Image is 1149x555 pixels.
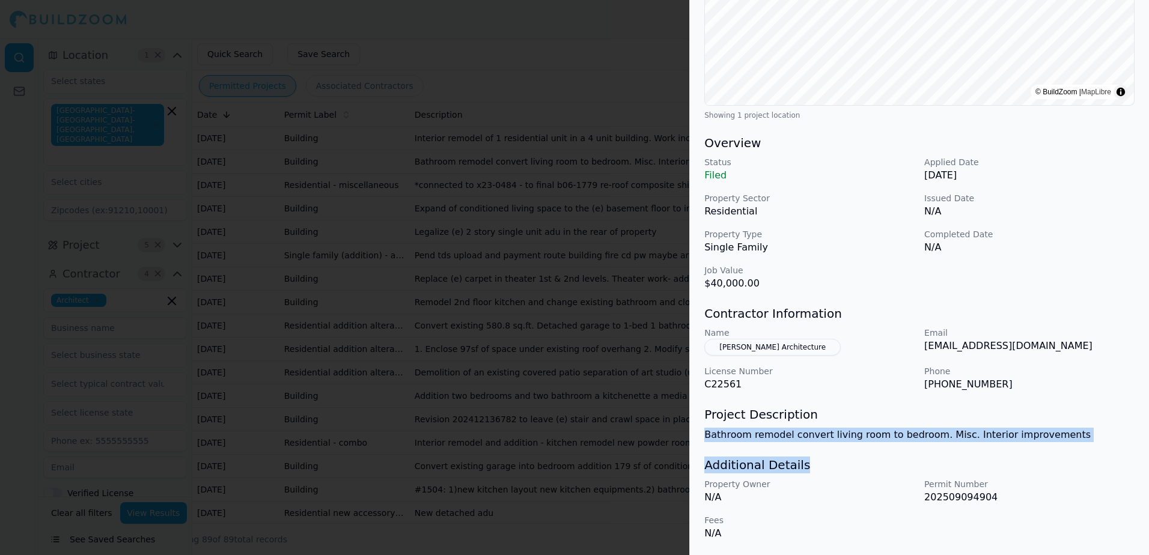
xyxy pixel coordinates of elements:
[924,478,1135,490] p: Permit Number
[704,240,915,255] p: Single Family
[704,156,915,168] p: Status
[704,204,915,219] p: Residential
[1035,86,1111,98] div: © BuildZoom |
[924,327,1135,339] p: Email
[924,168,1135,183] p: [DATE]
[704,526,915,541] p: N/A
[704,305,1135,322] h3: Contractor Information
[704,365,915,377] p: License Number
[704,192,915,204] p: Property Sector
[704,490,915,505] p: N/A
[704,327,915,339] p: Name
[924,339,1135,353] p: [EMAIL_ADDRESS][DOMAIN_NAME]
[704,264,915,276] p: Job Value
[704,339,841,356] button: [PERSON_NAME] Architecture
[704,478,915,490] p: Property Owner
[704,276,915,291] p: $40,000.00
[924,156,1135,168] p: Applied Date
[1114,85,1128,99] summary: Toggle attribution
[924,204,1135,219] p: N/A
[924,228,1135,240] p: Completed Date
[1081,88,1111,96] a: MapLibre
[704,168,915,183] p: Filed
[704,111,1135,120] div: Showing 1 project location
[924,490,1135,505] p: 202509094904
[704,377,915,392] p: C22561
[704,456,1135,473] h3: Additional Details
[924,365,1135,377] p: Phone
[924,192,1135,204] p: Issued Date
[704,406,1135,423] h3: Project Description
[704,135,1135,151] h3: Overview
[924,240,1135,255] p: N/A
[704,428,1135,442] p: Bathroom remodel convert living room to bedroom. Misc. Interior improvements
[704,228,915,240] p: Property Type
[704,514,915,526] p: Fees
[924,377,1135,392] p: [PHONE_NUMBER]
